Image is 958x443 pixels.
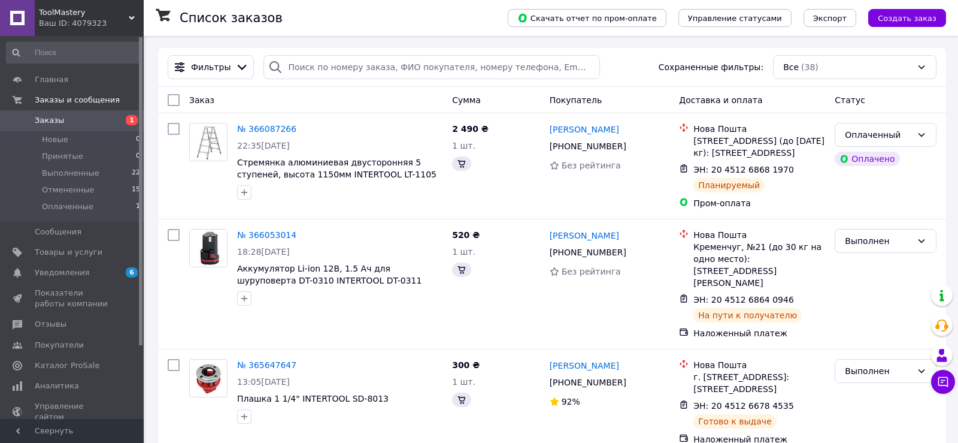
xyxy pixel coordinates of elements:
[191,61,231,73] span: Фильтры
[562,397,580,406] span: 92%
[190,123,227,161] img: Фото товару
[517,13,657,23] span: Скачать отчет по пром-оплате
[42,168,99,179] span: Выполненные
[562,161,621,170] span: Без рейтинга
[39,7,129,18] span: ToolMastery
[35,401,111,423] span: Управление сайтом
[42,201,93,212] span: Оплаченные
[35,74,68,85] span: Главная
[237,394,389,403] a: Плашка 1 1/4" INTERTOOL SD-8013
[126,267,138,278] span: 6
[136,134,140,145] span: 0
[550,123,619,135] a: [PERSON_NAME]
[693,197,825,209] div: Пром-оплата
[263,55,600,79] input: Поиск по номеру заказа, ФИО покупателя, номеру телефона, Email, номеру накладной
[35,288,111,309] span: Показатели работы компании
[878,14,936,23] span: Создать заказ
[804,9,856,27] button: Экспорт
[783,61,799,73] span: Все
[132,168,140,179] span: 22
[237,247,290,257] span: 18:28[DATE]
[693,229,825,241] div: Нова Пошта
[35,319,66,330] span: Отзывы
[693,241,825,289] div: Кременчуг, №21 (до 30 кг на одно место): [STREET_ADDRESS][PERSON_NAME]
[856,13,946,22] a: Создать заказ
[693,123,825,135] div: Нова Пошта
[42,151,83,162] span: Принятые
[35,267,89,278] span: Уведомления
[39,18,144,29] div: Ваш ID: 4079323
[42,134,68,145] span: Новые
[931,370,955,394] button: Чат с покупателем
[452,360,480,370] span: 300 ₴
[35,340,84,351] span: Покупатели
[693,295,794,305] span: ЭН: 20 4512 6864 0946
[813,14,847,23] span: Экспорт
[693,359,825,371] div: Нова Пошта
[189,123,228,161] a: Фото товару
[452,247,475,257] span: 1 шт.
[35,381,79,391] span: Аналитика
[237,377,290,387] span: 13:05[DATE]
[547,244,629,261] div: [PHONE_NUMBER]
[508,9,666,27] button: Скачать отчет по пром-оплате
[35,115,64,126] span: Заказы
[35,95,120,106] span: Заказы и сообщения
[693,165,794,174] span: ЭН: 20 4512 6868 1970
[132,185,140,195] span: 15
[136,201,140,212] span: 1
[452,377,475,387] span: 1 шт.
[693,178,765,192] div: Планируемый
[693,327,825,339] div: Наложенный платеж
[688,14,782,23] span: Управление статусами
[835,152,899,166] div: Оплачено
[180,11,283,25] h1: Список заказов
[237,264,422,285] a: Аккумулятор Li-ion 12В, 1.5 Ач для шуруповерта DT-0310 INTERTOOL DT-0311
[845,234,912,248] div: Выполнен
[35,360,99,371] span: Каталог ProSale
[547,374,629,391] div: [PHONE_NUMBER]
[550,360,619,372] a: [PERSON_NAME]
[845,128,912,141] div: Оплаченный
[452,141,475,150] span: 1 шт.
[42,185,94,195] span: Отмененные
[237,158,436,179] a: Стремянка алюминиевая двусторонняя 5 ступеней, высота 1150мм INTERTOOL LT-1105
[136,151,140,162] span: 0
[679,95,762,105] span: Доставка и оплата
[547,138,629,155] div: [PHONE_NUMBER]
[868,9,946,27] button: Создать заказ
[693,308,802,323] div: На пути к получателю
[678,9,792,27] button: Управление статусами
[659,61,763,73] span: Сохраненные фильтры:
[6,42,141,64] input: Поиск
[550,230,619,242] a: [PERSON_NAME]
[550,95,602,105] span: Покупатель
[452,230,480,240] span: 520 ₴
[693,414,776,429] div: Готово к выдаче
[237,360,296,370] a: № 365647647
[693,401,794,411] span: ЭН: 20 4512 6678 4535
[189,95,214,105] span: Заказ
[801,62,818,72] span: (38)
[189,229,228,267] a: Фото товару
[693,135,825,159] div: [STREET_ADDRESS] (до [DATE] кг): [STREET_ADDRESS]
[237,124,296,134] a: № 366087266
[562,267,621,276] span: Без рейтинга
[452,124,489,134] span: 2 490 ₴
[693,371,825,395] div: г. [STREET_ADDRESS]: [STREET_ADDRESS]
[845,364,912,378] div: Выполнен
[35,247,102,258] span: Товары и услуги
[237,141,290,150] span: 22:35[DATE]
[237,230,296,240] a: № 366053014
[35,227,81,237] span: Сообщения
[189,359,228,397] a: Фото товару
[452,95,481,105] span: Сумма
[126,115,138,125] span: 1
[190,360,227,397] img: Фото товару
[835,95,865,105] span: Статус
[190,230,227,267] img: Фото товару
